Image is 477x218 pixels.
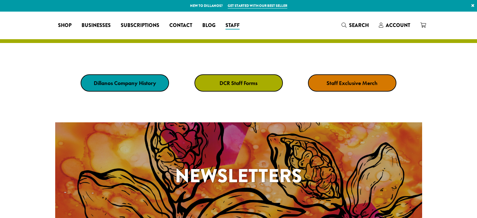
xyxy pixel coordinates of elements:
[308,74,396,92] a: Staff Exclusive Merch
[337,20,374,30] a: Search
[220,79,257,87] strong: DCR Staff Forms
[55,162,422,190] h1: Newsletters
[53,20,77,30] a: Shop
[81,74,169,92] a: Dillanos Company History
[228,3,287,8] a: Get started with our best seller
[202,22,215,29] span: Blog
[326,79,378,87] strong: Staff Exclusive Merch
[94,79,156,87] strong: Dillanos Company History
[121,22,159,29] span: Subscriptions
[349,22,369,29] span: Search
[220,20,245,30] a: Staff
[169,22,192,29] span: Contact
[225,22,240,29] span: Staff
[58,22,72,29] span: Shop
[386,22,410,29] span: Account
[82,22,111,29] span: Businesses
[194,74,283,92] a: DCR Staff Forms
